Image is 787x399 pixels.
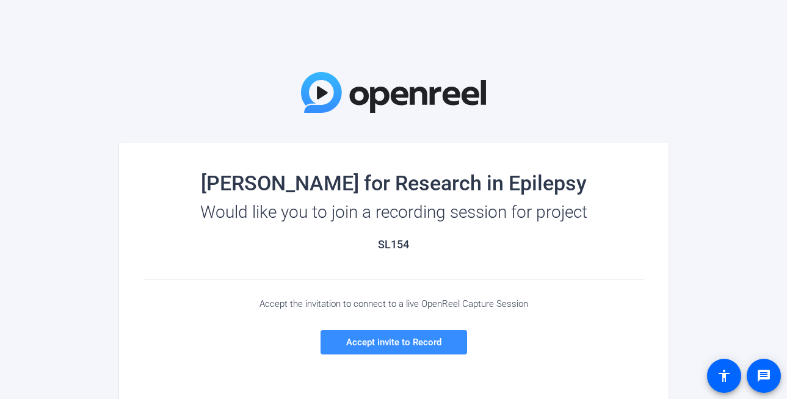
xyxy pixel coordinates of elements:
[143,238,644,251] h2: SL154
[301,72,487,113] img: OpenReel Logo
[143,298,644,309] div: Accept the invitation to connect to a live OpenReel Capture Session
[143,173,644,193] div: [PERSON_NAME] for Research in Epilepsy
[346,337,441,348] span: Accept invite to Record
[717,368,731,383] mat-icon: accessibility
[321,330,467,354] a: Accept invite to Record
[143,203,644,222] div: Would like you to join a recording session for project
[756,368,771,383] mat-icon: message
